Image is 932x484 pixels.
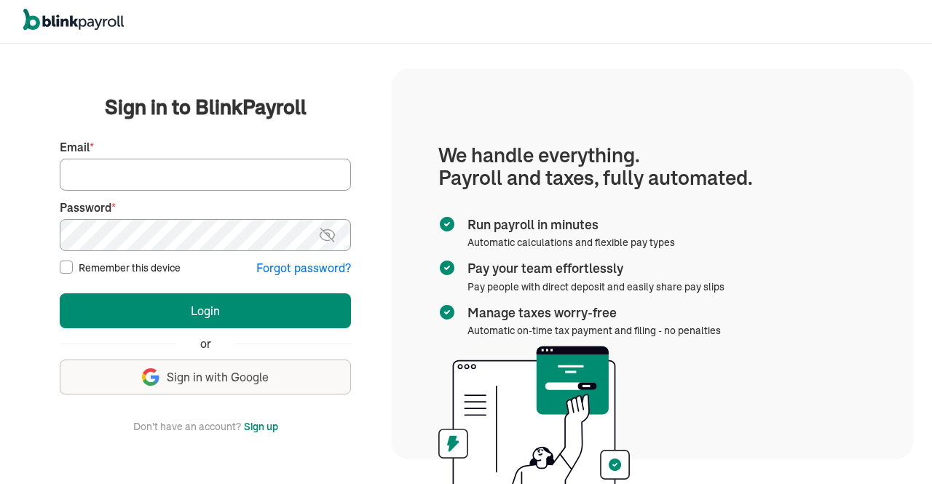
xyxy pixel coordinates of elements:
[79,261,181,275] label: Remember this device
[438,215,456,233] img: checkmark
[467,259,719,278] span: Pay your team effortlessly
[467,236,675,249] span: Automatic calculations and flexible pay types
[318,226,336,244] img: eye
[142,368,159,386] img: google
[167,369,269,386] span: Sign in with Google
[60,293,351,328] button: Login
[60,360,351,394] button: Sign in with Google
[23,9,124,31] img: logo
[200,336,211,352] span: or
[467,324,721,337] span: Automatic on-time tax payment and filing - no penalties
[256,260,351,277] button: Forgot password?
[438,304,456,321] img: checkmark
[467,215,669,234] span: Run payroll in minutes
[60,139,351,156] label: Email
[105,92,307,122] span: Sign in to BlinkPayroll
[60,159,351,191] input: Your email address
[60,199,351,216] label: Password
[438,144,866,189] h1: We handle everything. Payroll and taxes, fully automated.
[244,418,278,435] button: Sign up
[467,280,724,293] span: Pay people with direct deposit and easily share pay slips
[467,304,715,322] span: Manage taxes worry-free
[438,259,456,277] img: checkmark
[133,418,241,435] span: Don't have an account?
